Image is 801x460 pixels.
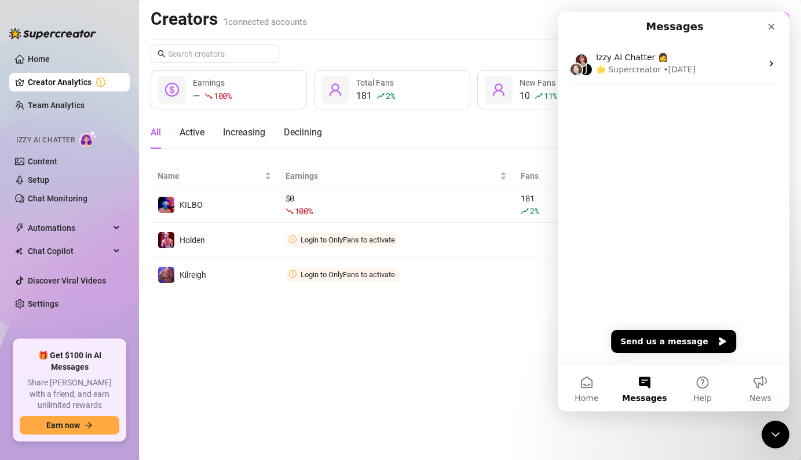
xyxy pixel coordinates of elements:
[180,270,206,279] span: Kilreigh
[356,89,394,103] div: 181
[85,421,93,429] span: arrow-right
[151,165,279,187] th: Name
[46,421,80,430] span: Earn now
[279,165,514,187] th: Earnings
[224,17,307,27] span: 1 connected accounts
[16,135,75,146] span: Izzy AI Chatter
[9,28,96,39] img: logo-BBDzfeDw.svg
[223,126,265,139] div: Increasing
[79,130,97,147] img: AI Chatter
[214,90,232,101] span: 100 %
[356,78,394,87] span: Total Fans
[535,92,543,100] span: rise
[301,235,395,244] span: Login to OnlyFans to activate
[28,194,87,203] a: Chat Monitoring
[295,205,313,216] span: 100 %
[180,200,203,209] span: KILBO
[28,299,58,308] a: Settings
[289,270,297,278] span: clock-circle
[289,235,297,243] span: clock-circle
[520,89,557,103] div: 10
[158,267,174,283] img: Kilreigh
[28,157,57,166] a: Content
[286,192,507,218] div: $ 0
[28,175,49,185] a: Setup
[15,247,23,255] img: Chat Copilot
[521,207,529,215] span: rise
[301,270,395,279] span: Login to OnlyFans to activate
[286,170,498,182] span: Earnings
[28,242,110,260] span: Chat Copilot
[20,350,119,373] span: 🎁 Get $100 in AI Messages
[158,197,174,213] img: KILBO
[193,78,225,87] span: Earnings
[558,12,789,411] iframe: Intercom live chat
[521,170,571,182] span: Fans
[286,207,294,215] span: fall
[151,8,307,30] h2: Creators
[544,90,557,101] span: 11 %
[168,47,263,60] input: Search creators
[28,219,110,237] span: Automations
[20,416,119,435] button: Earn nowarrow-right
[15,223,24,233] span: thunderbolt
[151,126,161,139] div: All
[762,421,789,448] iframe: Intercom live chat
[514,165,587,187] th: Fans
[20,377,119,411] span: Share [PERSON_NAME] with a friend, and earn unlimited rewards
[492,83,506,97] span: user
[28,101,85,110] a: Team Analytics
[386,90,394,101] span: 2 %
[204,92,213,100] span: fall
[158,50,166,58] span: search
[193,89,232,103] div: —
[28,73,120,91] a: Creator Analytics exclamation-circle
[180,235,205,245] span: Holden
[530,205,539,216] span: 2 %
[284,126,322,139] div: Declining
[180,126,204,139] div: Active
[158,232,174,248] img: Holden
[28,54,50,64] a: Home
[28,276,106,285] a: Discover Viral Videos
[520,78,555,87] span: New Fans
[328,83,342,97] span: user
[521,192,580,218] div: 181
[165,83,179,97] span: dollar-circle
[376,92,385,100] span: rise
[158,170,262,182] span: Name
